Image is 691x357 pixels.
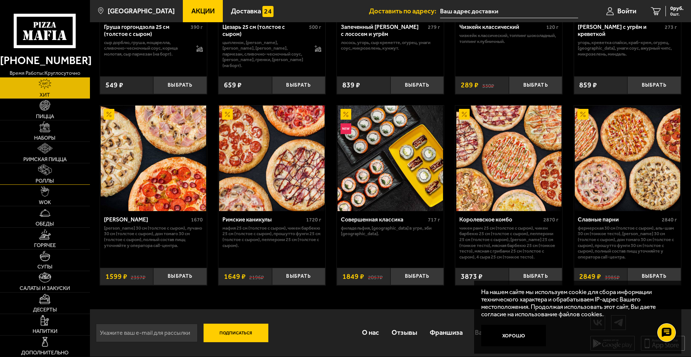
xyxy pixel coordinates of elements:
[546,24,558,30] span: 120 г
[306,217,321,223] span: 1720 г
[456,106,562,211] img: Королевское комбо
[34,135,56,140] span: Наборы
[341,40,440,51] p: лосось, угорь, Сыр креметте, огурец, унаги соус, микрозелень, кунжут.
[423,321,469,344] a: Франшиза
[482,81,494,89] s: 330 ₽
[222,225,322,248] p: Мафия 25 см (толстое с сыром), Чикен Барбекю 25 см (толстое с сыром), Прошутто Фунги 25 см (толст...
[222,109,233,120] img: Акционный
[461,273,483,280] span: 3873 ₽
[36,178,54,183] span: Роллы
[104,109,114,120] img: Акционный
[191,24,203,30] span: 390 г
[222,216,305,223] div: Римские каникулы
[459,216,541,223] div: Королевское комбо
[605,273,620,280] s: 3985 ₽
[341,123,351,134] img: Новинка
[249,273,264,280] s: 2196 ₽
[33,328,57,334] span: Напитки
[543,217,558,223] span: 2870 г
[369,8,440,15] span: Доставить по адресу:
[36,221,54,226] span: Обеды
[96,324,198,342] input: Укажите ваш e-mail для рассылки
[341,225,440,237] p: Филадельфия, [GEOGRAPHIC_DATA] в угре, Эби [GEOGRAPHIC_DATA].
[191,8,215,15] span: Акции
[204,324,268,342] button: Подписаться
[459,225,558,260] p: Чикен Ранч 25 см (толстое с сыром), Чикен Барбекю 25 см (толстое с сыром), Пепперони 25 см (толст...
[36,114,54,119] span: Пицца
[309,24,321,30] span: 500 г
[104,40,189,57] p: сыр дорблю, груша, моцарелла, сливочно-чесночный соус, корица молотая, сыр пармезан (на борт).
[509,268,563,286] button: Выбрать
[39,200,51,205] span: WOK
[481,288,670,318] p: На нашем сайте мы используем cookie для сбора информации технического характера и обрабатываем IP...
[481,325,546,346] button: Хорошо
[356,321,386,344] a: О нас
[104,216,189,223] div: [PERSON_NAME]
[224,81,242,89] span: 659 ₽
[131,273,145,280] s: 2357 ₽
[101,106,206,211] img: Хет Трик
[153,268,207,286] button: Выбрать
[665,24,677,30] span: 273 г
[509,76,563,94] button: Выбрать
[579,273,601,280] span: 2849 ₽
[338,106,443,211] img: Совершенная классика
[33,307,57,312] span: Десерты
[390,268,444,286] button: Выбрать
[219,106,325,211] img: Римские каникулы
[578,40,677,57] p: угорь, креветка спайси, краб-крем, огурец, [GEOGRAPHIC_DATA], унаги соус, ажурный чипс, микрозеле...
[105,273,127,280] span: 1599 ₽
[21,350,68,355] span: Дополнительно
[342,81,360,89] span: 839 ₽
[574,106,681,211] a: АкционныйСлавные парни
[455,106,562,211] a: АкционныйКоролевское комбо
[341,216,426,223] div: Совершенная классика
[617,8,636,15] span: Войти
[575,106,680,211] img: Славные парни
[224,273,246,280] span: 1649 ₽
[104,24,189,37] div: Груша горгондзола 25 см (толстое с сыром)
[153,76,207,94] button: Выбрать
[272,268,326,286] button: Выбрать
[341,24,426,37] div: Запеченный [PERSON_NAME] с лососем и угрём
[662,217,677,223] span: 2840 г
[20,286,70,291] span: Салаты и закуски
[108,8,175,15] span: [GEOGRAPHIC_DATA]
[341,109,351,120] img: Акционный
[40,92,50,97] span: Хит
[262,6,273,17] img: 15daf4d41897b9f0e9f617042186c801.svg
[459,24,544,31] div: Чизкейк классический
[578,24,663,37] div: [PERSON_NAME] с угрём и креветкой
[670,6,684,11] span: 0 руб.
[105,81,123,89] span: 549 ₽
[337,106,444,211] a: АкционныйНовинкаСовершенная классика
[627,76,681,94] button: Выбрать
[222,40,308,69] p: цыпленок, [PERSON_NAME], [PERSON_NAME], [PERSON_NAME], пармезан, сливочно-чесночный соус, [PERSON...
[459,109,470,120] img: Акционный
[627,268,681,286] button: Выбрать
[459,33,558,44] p: Чизкейк классический, топпинг шоколадный, топпинг клубничный.
[440,4,578,18] input: Ваш адрес доставки
[579,81,597,89] span: 859 ₽
[37,264,53,269] span: Супы
[390,76,444,94] button: Выбрать
[577,109,588,120] img: Акционный
[428,217,440,223] span: 717 г
[231,8,261,15] span: Доставка
[385,321,423,344] a: Отзывы
[218,106,325,211] a: АкционныйРимские каникулы
[578,216,660,223] div: Славные парни
[191,217,203,223] span: 1670
[428,24,440,30] span: 279 г
[222,24,308,37] div: Цезарь 25 см (толстое с сыром)
[100,106,207,211] a: АкционныйХет Трик
[34,243,56,248] span: Горячее
[104,225,203,248] p: [PERSON_NAME] 30 см (толстое с сыром), Лучано 30 см (толстое с сыром), Дон Томаго 30 см (толстое ...
[23,157,67,162] span: Римская пицца
[469,321,510,344] a: Вакансии
[461,81,479,89] span: 289 ₽
[670,12,684,16] span: 0 шт.
[272,76,326,94] button: Выбрать
[578,225,677,260] p: Фермерская 30 см (толстое с сыром), Аль-Шам 30 см (тонкое тесто), [PERSON_NAME] 30 см (толстое с ...
[342,273,364,280] span: 1849 ₽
